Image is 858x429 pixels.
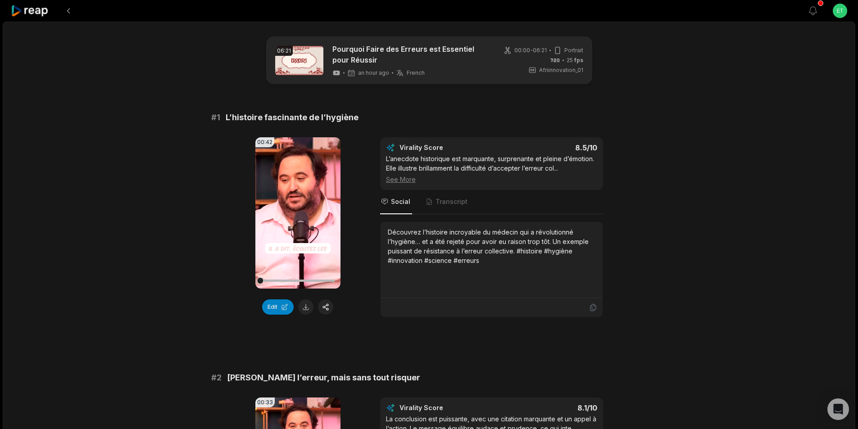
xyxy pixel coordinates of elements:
div: Open Intercom Messenger [827,398,849,420]
span: 00:00 - 06:21 [514,46,547,54]
button: Edit [262,299,294,315]
a: Pourquoi Faire des Erreurs est Essentiel pour Réussir [332,44,488,65]
div: Découvrez l’histoire incroyable du médecin qui a révolutionné l’hygiène… et a été rejeté pour avo... [388,227,595,265]
nav: Tabs [380,190,603,214]
span: [PERSON_NAME] l’erreur, mais sans tout risquer [227,371,420,384]
span: an hour ago [358,69,389,77]
div: See More [386,175,597,184]
span: Portrait [564,46,583,54]
span: fps [574,57,583,63]
div: 8.5 /10 [500,143,597,152]
span: Afriinnovation_01 [539,66,583,74]
div: L’anecdote historique est marquante, surprenante et pleine d’émotion. Elle illustre brillamment l... [386,154,597,184]
div: 8.1 /10 [500,403,597,412]
span: 25 [567,56,583,64]
div: Virality Score [399,143,496,152]
video: Your browser does not support mp4 format. [255,137,340,289]
span: French [407,69,425,77]
span: # 2 [211,371,222,384]
span: Social [391,197,410,206]
span: Transcript [436,197,468,206]
span: L’histoire fascinante de l’hygiène [226,111,359,124]
span: # 1 [211,111,220,124]
div: Virality Score [399,403,496,412]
